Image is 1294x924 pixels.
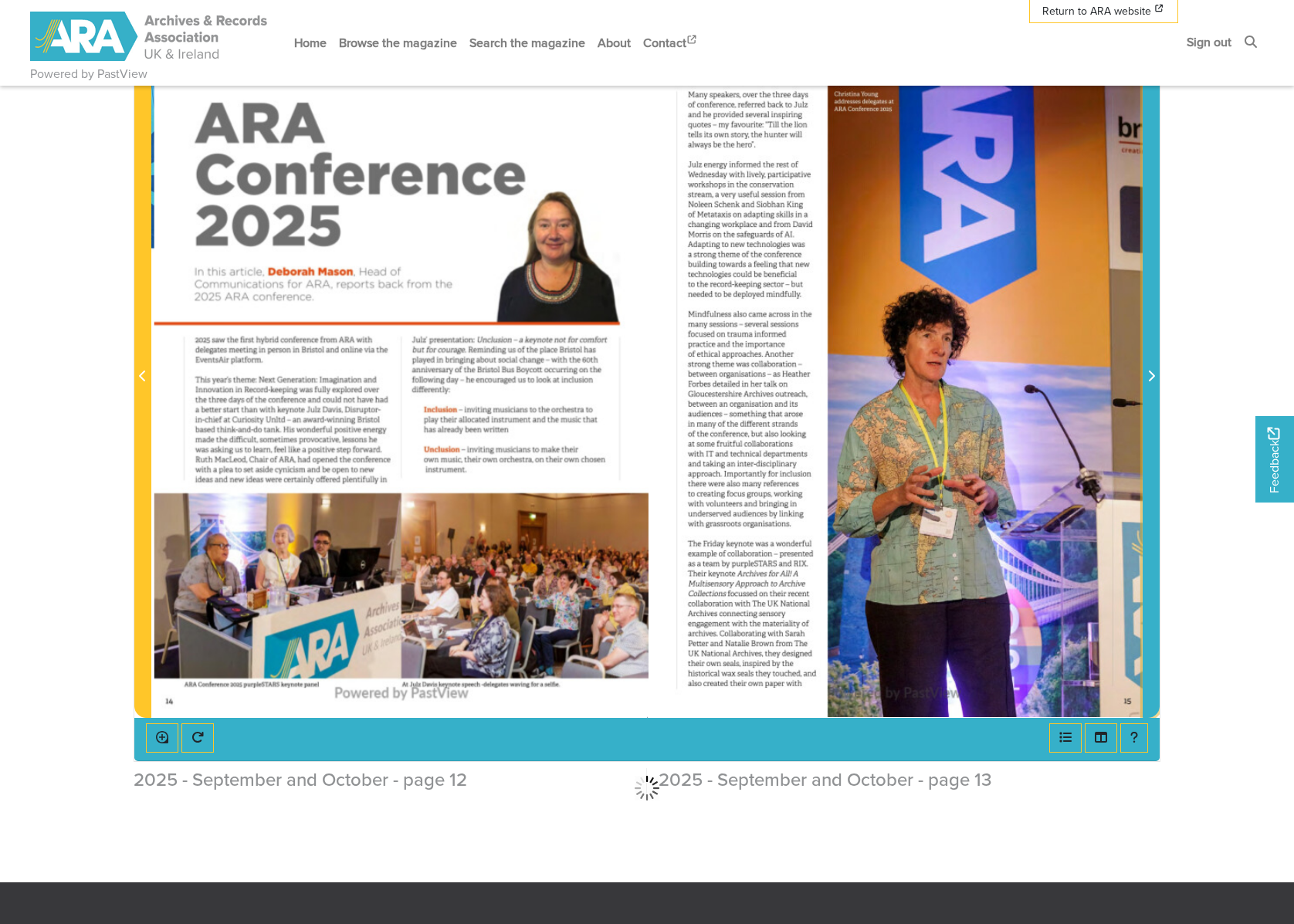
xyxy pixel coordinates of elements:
button: Open metadata window [1049,723,1082,753]
a: Sign out [1181,22,1238,63]
button: Previous Page [134,17,151,718]
a: About [591,22,637,63]
span: Return to ARA website [1042,3,1151,19]
button: Next Page [1143,17,1160,718]
img: ARA - ARC Magazine | Powered by PastView [30,12,269,61]
button: Rotate the book [181,723,214,753]
a: Search the magazine [463,22,591,63]
a: ARA - ARC Magazine | Powered by PastView logo [30,3,269,70]
button: Enable or disable loupe tool (Alt+L) [146,723,178,753]
a: Browse the magazine [333,22,463,63]
span: Feedback [1265,427,1283,492]
a: Contact [637,22,705,63]
a: Home [288,22,333,63]
a: Powered by PastView [30,65,147,83]
button: Help [1120,723,1148,753]
a: Would you like to provide feedback? [1255,416,1294,503]
img: 2025 - September and October - page 13 [647,17,1143,718]
button: Thumbnails [1085,723,1117,753]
